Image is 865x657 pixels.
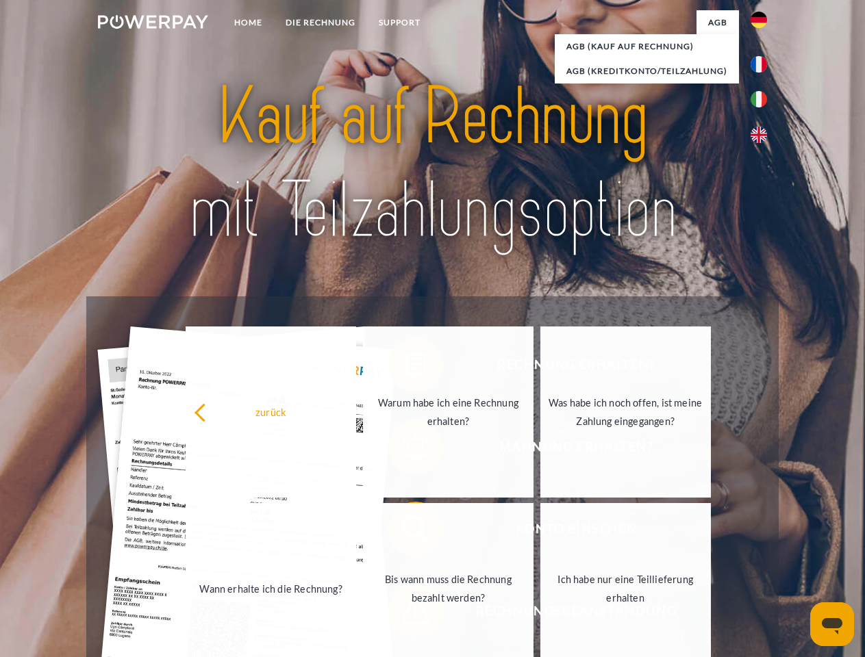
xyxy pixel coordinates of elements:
div: Wann erhalte ich die Rechnung? [194,579,348,597]
iframe: Schaltfläche zum Öffnen des Messaging-Fensters [810,602,854,646]
img: title-powerpay_de.svg [131,66,734,262]
a: AGB (Kauf auf Rechnung) [555,34,739,59]
a: AGB (Kreditkonto/Teilzahlung) [555,59,739,83]
a: DIE RECHNUNG [274,10,367,35]
img: it [751,91,767,107]
div: Warum habe ich eine Rechnung erhalten? [371,394,525,430]
img: logo-powerpay-white.svg [98,15,208,29]
img: fr [751,56,767,73]
div: Bis wann muss die Rechnung bezahlt werden? [371,570,525,607]
div: Ich habe nur eine Teillieferung erhalten [549,570,703,607]
a: Was habe ich noch offen, ist meine Zahlung eingegangen? [540,326,711,498]
img: en [751,127,767,143]
a: SUPPORT [367,10,432,35]
a: Home [223,10,274,35]
a: agb [697,10,739,35]
div: zurück [194,402,348,421]
div: Was habe ich noch offen, ist meine Zahlung eingegangen? [549,394,703,430]
img: de [751,12,767,28]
